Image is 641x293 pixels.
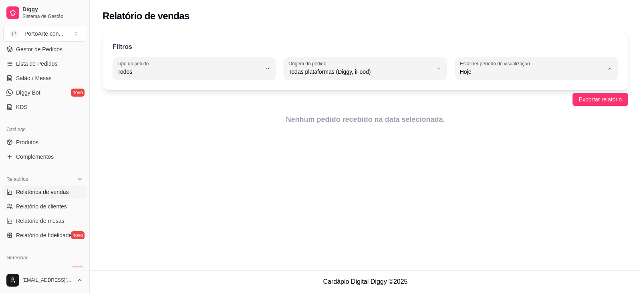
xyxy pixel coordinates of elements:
[22,6,83,13] span: Diggy
[103,10,189,22] h2: Relatório de vendas
[460,68,604,76] span: Hoje
[22,13,83,20] span: Sistema de Gestão
[16,267,50,275] span: Entregadores
[16,153,54,161] span: Complementos
[16,45,62,53] span: Gestor de Pedidos
[117,60,151,67] label: Tipo do pedido
[24,30,63,38] div: PortoArte con ...
[16,89,40,97] span: Diggy Bot
[288,68,432,76] span: Todas plataformas (Diggy, iFood)
[16,231,72,239] span: Relatório de fidelidade
[22,277,73,283] span: [EMAIL_ADDRESS][DOMAIN_NAME]
[90,270,641,293] footer: Cardápio Digital Diggy © 2025
[16,217,65,225] span: Relatório de mesas
[16,60,58,68] span: Lista de Pedidos
[460,60,532,67] label: Escolher período de visualização
[3,26,86,42] button: Select a team
[16,138,38,146] span: Produtos
[113,42,132,52] p: Filtros
[16,188,69,196] span: Relatórios de vendas
[288,60,329,67] label: Origem do pedido
[117,68,261,76] span: Todos
[16,202,67,210] span: Relatório de clientes
[10,30,18,38] span: P
[103,114,628,125] article: Nenhum pedido recebido na data selecionada.
[3,123,86,136] div: Catálogo
[16,74,52,82] span: Salão / Mesas
[6,176,28,182] span: Relatórios
[3,251,86,264] div: Gerenciar
[16,103,28,111] span: KDS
